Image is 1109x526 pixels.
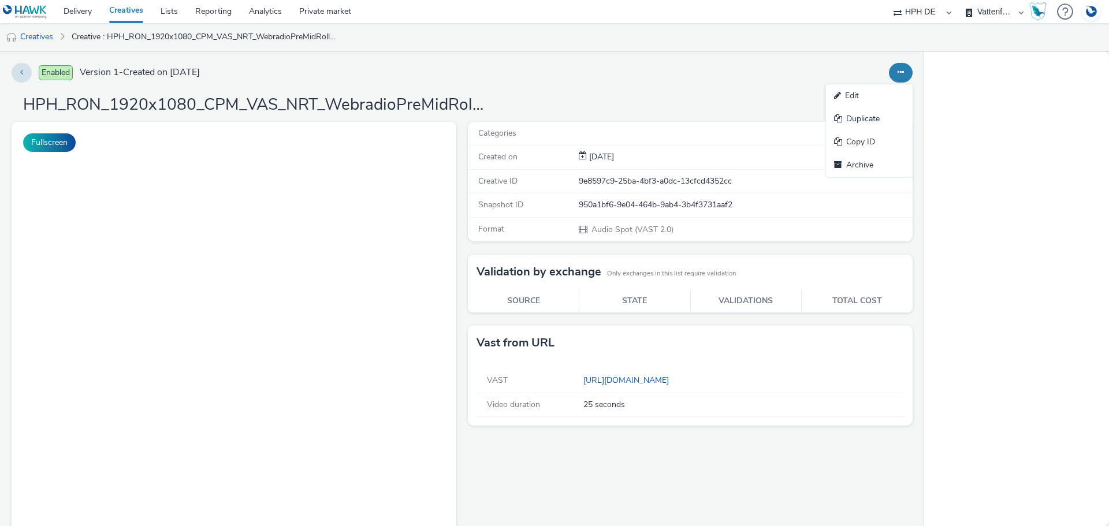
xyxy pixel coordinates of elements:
[1082,2,1100,21] img: Account DE
[579,199,911,211] div: 950a1bf6-9e04-464b-9ab4-3b4f3731aaf2
[23,94,485,116] h1: HPH_RON_1920x1080_CPM_VAS_NRT_WebradioPreMidRoll_NULL_25s_ImmobilienbesitzerE46-79+PLZ_Waermepump...
[583,399,625,411] span: 25 seconds
[478,176,518,186] span: Creative ID
[826,154,913,177] a: Archive
[583,375,673,386] a: [URL][DOMAIN_NAME]
[826,107,913,130] a: Duplicate
[478,151,518,162] span: Created on
[39,65,73,80] span: Enabled
[6,32,17,43] img: audio
[478,128,516,139] span: Categories
[487,399,540,410] span: Video duration
[587,151,614,162] span: [DATE]
[3,5,47,19] img: undefined Logo
[477,334,554,352] h3: Vast from URL
[66,23,343,51] a: Creative : HPH_RON_1920x1080_CPM_VAS_NRT_WebradioPreMidRoll_NULL_25s_ImmobilienbesitzerE46-79+PLZ...
[478,223,504,234] span: Format
[579,176,911,187] div: 9e8597c9-25ba-4bf3-a0dc-13cfcd4352cc
[468,289,579,313] th: Source
[1029,2,1047,21] img: Hawk Academy
[23,133,76,152] button: Fullscreen
[477,263,601,281] h3: Validation by exchange
[587,151,614,163] div: Creation 21 August 2025, 17:32
[579,289,691,313] th: State
[478,199,523,210] span: Snapshot ID
[826,84,913,107] a: Edit
[826,130,913,154] a: Copy ID
[80,66,200,79] span: Version 1 - Created on [DATE]
[690,289,802,313] th: Validations
[802,289,913,313] th: Total cost
[487,375,508,386] span: VAST
[1029,2,1051,21] a: Hawk Academy
[590,224,673,235] span: Audio Spot (VAST 2.0)
[607,269,736,278] small: Only exchanges in this list require validation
